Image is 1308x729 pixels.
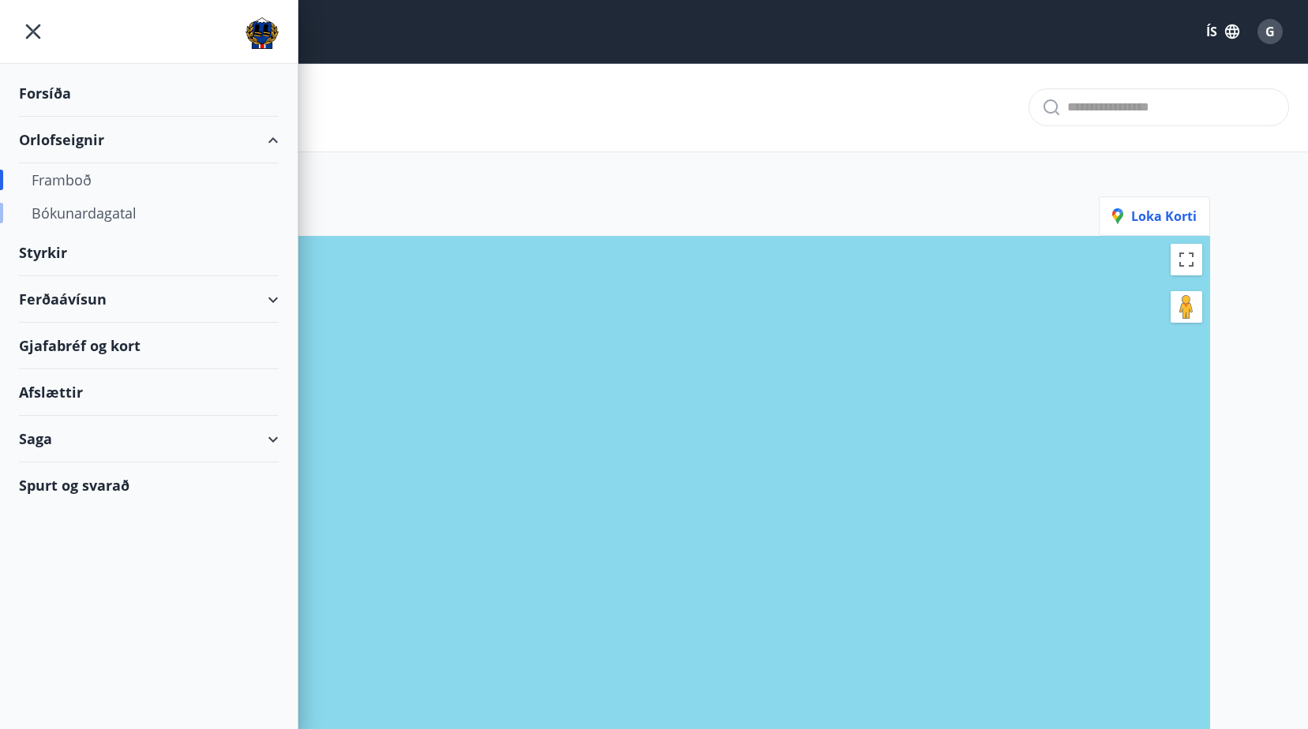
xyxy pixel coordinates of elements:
button: menu [19,17,47,46]
div: Gjafabréf og kort [19,323,279,369]
button: Drag Pegman onto the map to open Street View [1171,291,1202,323]
div: Framboð [32,163,266,196]
div: Styrkir [19,230,279,276]
div: Orlofseignir [19,117,279,163]
img: union_logo [245,17,279,49]
div: Saga [19,416,279,462]
div: Spurt og svarað [19,462,279,508]
span: Loka korti [1112,207,1197,225]
button: ÍS [1197,17,1248,46]
div: Afslættir [19,369,279,416]
div: Forsíða [19,70,279,117]
div: Bókunardagatal [32,196,266,230]
button: Loka korti [1099,196,1210,236]
div: Ferðaávísun [19,276,279,323]
span: G [1265,23,1275,40]
button: G [1251,13,1289,50]
button: Toggle fullscreen view [1171,244,1202,275]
